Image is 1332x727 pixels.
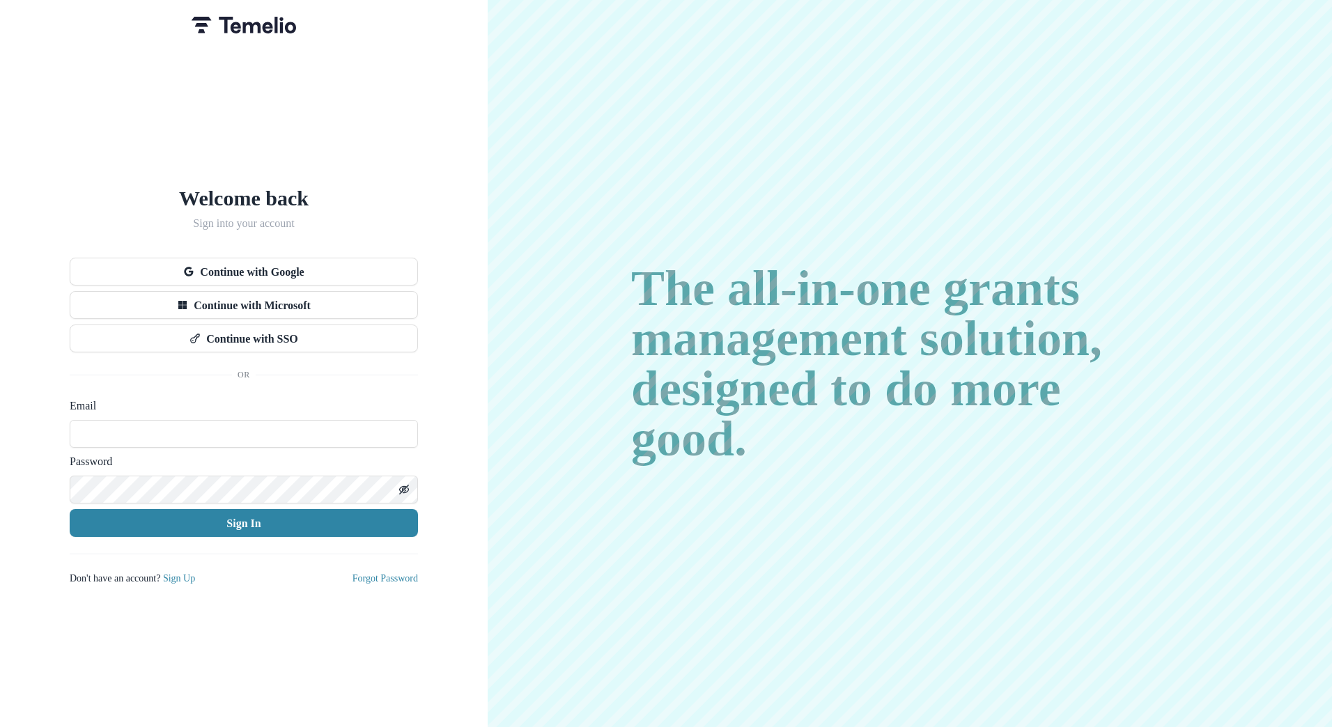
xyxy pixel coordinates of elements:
[70,186,418,211] h1: Welcome back
[70,325,418,352] button: Continue with SSO
[70,453,410,470] label: Password
[189,572,226,584] a: Sign Up
[70,291,418,319] button: Continue with Microsoft
[70,217,418,230] h2: Sign into your account
[70,258,418,286] button: Continue with Google
[192,17,296,33] img: Temelio
[70,509,418,537] button: Sign In
[336,572,418,584] a: Forgot Password
[70,571,226,586] p: Don't have an account?
[70,398,410,414] label: Email
[393,478,415,501] button: Toggle password visibility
